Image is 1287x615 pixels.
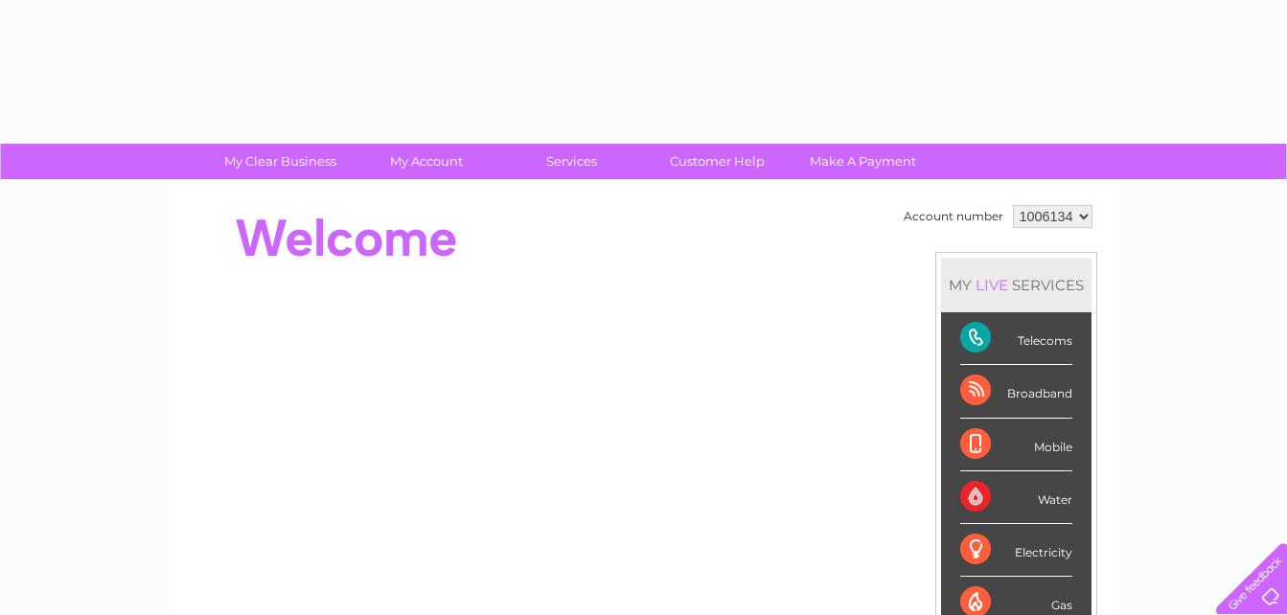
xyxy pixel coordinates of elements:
div: Broadband [960,365,1072,418]
td: Account number [899,200,1008,233]
div: Electricity [960,524,1072,577]
a: My Account [347,144,505,179]
a: Services [493,144,651,179]
div: MY SERVICES [941,258,1092,312]
a: Customer Help [638,144,796,179]
a: My Clear Business [201,144,359,179]
div: LIVE [972,276,1012,294]
div: Mobile [960,419,1072,471]
a: Make A Payment [784,144,942,179]
div: Water [960,471,1072,524]
div: Telecoms [960,312,1072,365]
